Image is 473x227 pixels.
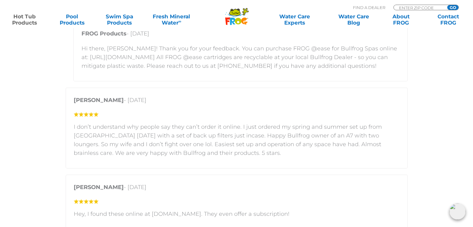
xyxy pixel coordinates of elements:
p: - [DATE] [74,96,400,108]
strong: [PERSON_NAME] [74,97,124,104]
a: ContactFROG [430,13,467,26]
p: Hi there, [PERSON_NAME]! Thank you for your feedback. You can purchase FROG @ease for Bullfrog Sp... [81,44,400,70]
p: - [DATE] [81,29,400,41]
strong: FROG Products [81,30,127,37]
strong: [PERSON_NAME] [74,184,124,191]
p: Hey, I found these online at [DOMAIN_NAME]. They even offer a subscription! [74,210,400,218]
sup: ∞ [178,19,181,24]
input: GO [447,5,458,10]
input: Zip Code Form [398,5,440,10]
a: PoolProducts [53,13,90,26]
a: AboutFROG [383,13,419,26]
a: Hot TubProducts [6,13,43,26]
p: - [DATE] [74,183,400,195]
a: Water CareBlog [335,13,372,26]
a: Water CareExperts [265,13,325,26]
a: Fresh MineralWater∞ [148,13,194,26]
p: Find A Dealer [353,5,385,10]
a: Swim SpaProducts [101,13,138,26]
p: I don’t understand why people say they can’t order it online. I just ordered my spring and summer... [74,123,400,157]
img: openIcon [449,203,466,220]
